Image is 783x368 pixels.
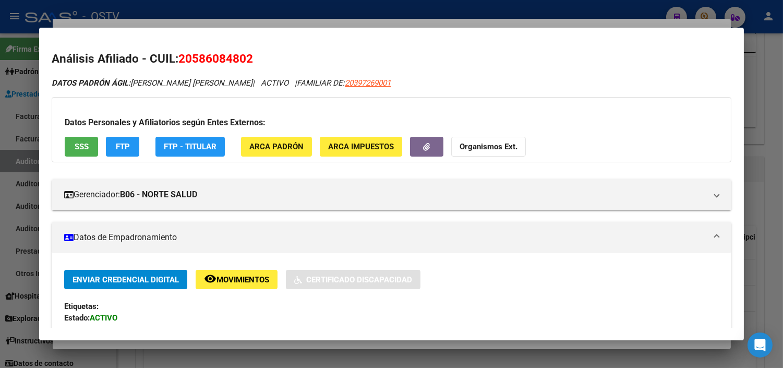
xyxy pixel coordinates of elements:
[106,137,139,156] button: FTP
[196,270,278,289] button: Movimientos
[52,50,731,68] h2: Análisis Afiliado - CUIL:
[748,333,773,358] div: Open Intercom Messenger
[64,270,187,289] button: Enviar Credencial Digital
[52,78,130,88] strong: DATOS PADRÓN ÁGIL:
[73,275,179,284] span: Enviar Credencial Digital
[65,137,98,156] button: SSS
[64,313,90,323] strong: Estado:
[155,137,225,156] button: FTP - Titular
[164,143,216,152] span: FTP - Titular
[286,270,420,289] button: Certificado Discapacidad
[328,143,394,152] span: ARCA Impuestos
[320,137,402,156] button: ARCA Impuestos
[297,78,391,88] span: FAMILIAR DE:
[460,143,517,152] strong: Organismos Ext.
[116,143,130,152] span: FTP
[75,143,89,152] span: SSS
[216,275,269,284] span: Movimientos
[178,52,253,65] span: 20586084802
[451,137,526,156] button: Organismos Ext.
[64,302,99,311] strong: Etiquetas:
[52,179,731,210] mat-expansion-panel-header: Gerenciador:B06 - NORTE SALUD
[52,222,731,253] mat-expansion-panel-header: Datos de Empadronamiento
[64,231,706,244] mat-panel-title: Datos de Empadronamiento
[306,275,412,284] span: Certificado Discapacidad
[241,137,312,156] button: ARCA Padrón
[65,116,718,129] h3: Datos Personales y Afiliatorios según Entes Externos:
[90,313,117,323] strong: ACTIVO
[64,188,706,201] mat-panel-title: Gerenciador:
[249,143,304,152] span: ARCA Padrón
[52,78,252,88] span: [PERSON_NAME] [PERSON_NAME]
[52,78,391,88] i: | ACTIVO |
[345,78,391,88] span: 20397269001
[204,272,216,285] mat-icon: remove_red_eye
[120,188,197,201] strong: B06 - NORTE SALUD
